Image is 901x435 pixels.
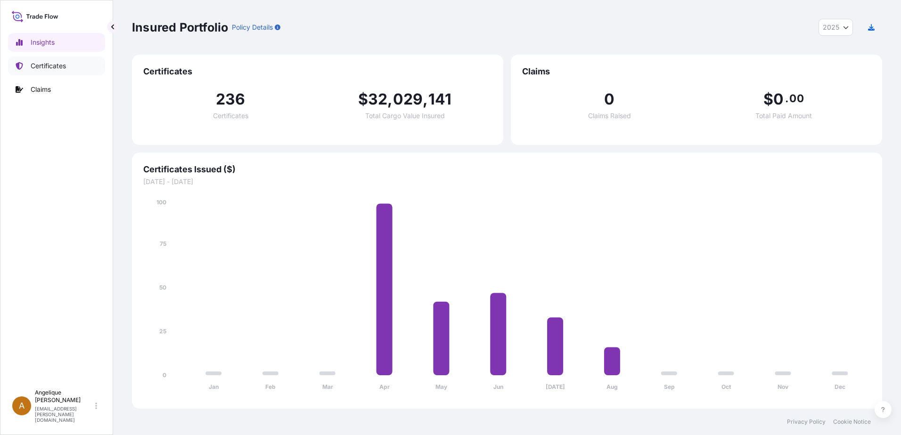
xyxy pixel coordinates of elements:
[31,85,51,94] p: Claims
[833,418,871,426] a: Cookie Notice
[358,92,368,107] span: $
[143,177,871,186] span: [DATE] - [DATE]
[132,20,228,35] p: Insured Portfolio
[785,95,788,102] span: .
[588,113,631,119] span: Claims Raised
[546,383,565,390] tspan: [DATE]
[789,95,803,102] span: 00
[232,23,273,32] p: Policy Details
[823,23,839,32] span: 2025
[163,371,166,379] tspan: 0
[522,66,871,77] span: Claims
[773,92,784,107] span: 0
[664,383,675,390] tspan: Sep
[159,284,166,291] tspan: 50
[159,328,166,335] tspan: 25
[604,92,614,107] span: 0
[835,383,845,390] tspan: Dec
[435,383,448,390] tspan: May
[493,383,503,390] tspan: Jun
[216,92,246,107] span: 236
[393,92,423,107] span: 029
[31,61,66,71] p: Certificates
[143,164,871,175] span: Certificates Issued ($)
[778,383,789,390] tspan: Nov
[379,383,390,390] tspan: Apr
[423,92,428,107] span: ,
[160,240,166,247] tspan: 75
[428,92,452,107] span: 141
[8,80,105,99] a: Claims
[606,383,618,390] tspan: Aug
[265,383,276,390] tspan: Feb
[8,56,105,75] a: Certificates
[387,92,393,107] span: ,
[143,66,492,77] span: Certificates
[35,406,93,423] p: [EMAIL_ADDRESS][PERSON_NAME][DOMAIN_NAME]
[19,401,25,411] span: A
[755,113,812,119] span: Total Paid Amount
[368,92,387,107] span: 32
[819,19,853,36] button: Year Selector
[213,113,248,119] span: Certificates
[209,383,219,390] tspan: Jan
[31,38,55,47] p: Insights
[322,383,333,390] tspan: Mar
[35,389,93,404] p: Angelique [PERSON_NAME]
[787,418,826,426] a: Privacy Policy
[8,33,105,52] a: Insights
[763,92,773,107] span: $
[721,383,731,390] tspan: Oct
[156,199,166,206] tspan: 100
[365,113,445,119] span: Total Cargo Value Insured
